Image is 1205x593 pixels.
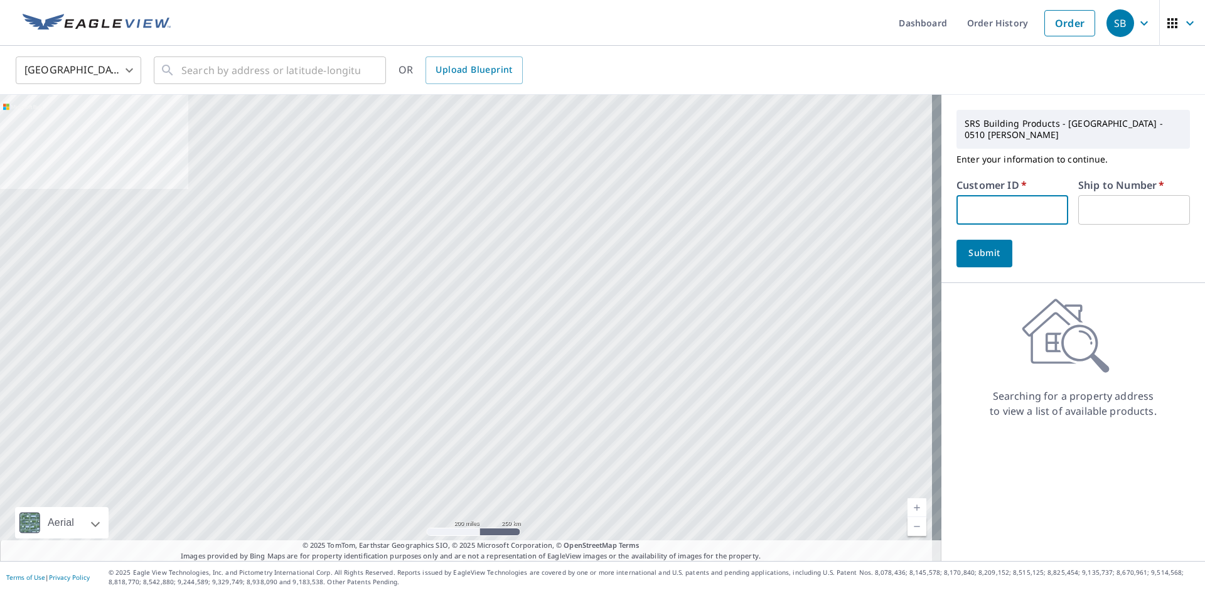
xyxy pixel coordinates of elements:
div: OR [399,56,523,84]
a: Current Level 5, Zoom Out [908,517,926,536]
div: [GEOGRAPHIC_DATA] [16,53,141,88]
p: Searching for a property address to view a list of available products. [989,388,1157,419]
span: © 2025 TomTom, Earthstar Geographics SIO, © 2025 Microsoft Corporation, © [303,540,640,551]
span: Submit [967,245,1002,261]
p: © 2025 Eagle View Technologies, Inc. and Pictometry International Corp. All Rights Reserved. Repo... [109,568,1199,587]
button: Submit [956,240,1012,267]
img: EV Logo [23,14,171,33]
a: Privacy Policy [49,573,90,582]
a: Current Level 5, Zoom In [908,498,926,517]
a: Terms of Use [6,573,45,582]
label: Customer ID [956,180,1027,190]
a: OpenStreetMap [564,540,616,550]
a: Terms [619,540,640,550]
label: Ship to Number [1078,180,1164,190]
div: Aerial [15,507,109,538]
p: | [6,574,90,581]
div: Aerial [44,507,78,538]
input: Search by address or latitude-longitude [181,53,360,88]
span: Upload Blueprint [436,62,512,78]
div: SB [1106,9,1134,37]
a: Order [1044,10,1095,36]
a: Upload Blueprint [426,56,522,84]
p: Enter your information to continue. [956,149,1190,170]
p: SRS Building Products - [GEOGRAPHIC_DATA] - 0510 [PERSON_NAME] [960,113,1187,146]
